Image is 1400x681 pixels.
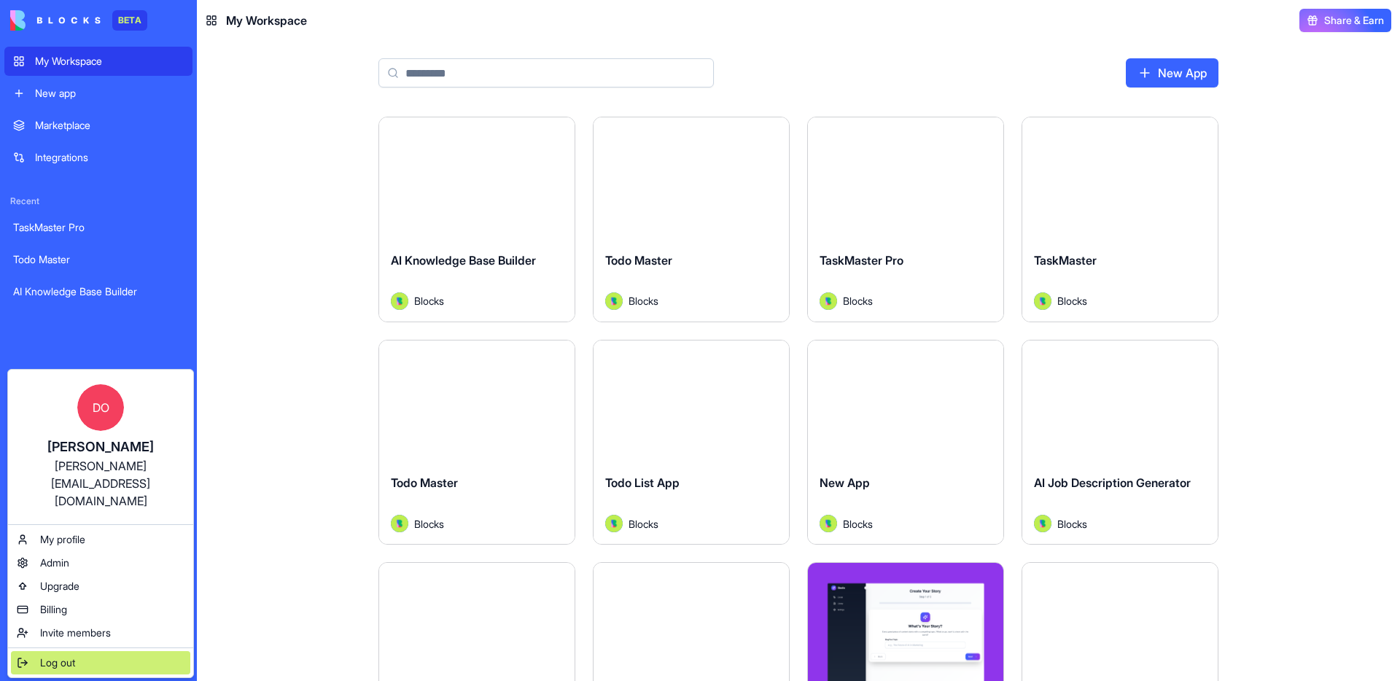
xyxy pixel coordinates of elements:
[40,655,75,670] span: Log out
[77,384,124,431] span: DO
[13,220,184,235] div: TaskMaster Pro
[11,598,190,621] a: Billing
[13,284,184,299] div: AI Knowledge Base Builder
[40,602,67,617] span: Billing
[4,195,192,207] span: Recent
[11,551,190,575] a: Admin
[23,457,179,510] div: [PERSON_NAME][EMAIL_ADDRESS][DOMAIN_NAME]
[40,626,111,640] span: Invite members
[13,252,184,267] div: Todo Master
[40,579,79,594] span: Upgrade
[40,556,69,570] span: Admin
[11,528,190,551] a: My profile
[40,532,85,547] span: My profile
[11,575,190,598] a: Upgrade
[11,373,190,521] a: DO[PERSON_NAME][PERSON_NAME][EMAIL_ADDRESS][DOMAIN_NAME]
[23,437,179,457] div: [PERSON_NAME]
[11,621,190,645] a: Invite members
